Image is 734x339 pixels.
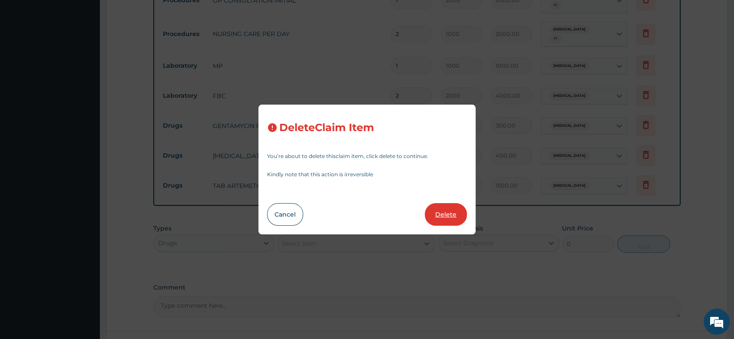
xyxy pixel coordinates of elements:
[45,49,146,60] div: Chat with us now
[142,4,163,25] div: Minimize live chat window
[50,109,120,197] span: We're online!
[267,203,303,226] button: Cancel
[267,154,467,159] p: You’re about to delete this claim item , click delete to continue.
[279,122,374,134] h3: Delete Claim Item
[267,172,467,177] p: Kindly note that this action is irreversible
[425,203,467,226] button: Delete
[4,237,165,267] textarea: Type your message and hit 'Enter'
[16,43,35,65] img: d_794563401_company_1708531726252_794563401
